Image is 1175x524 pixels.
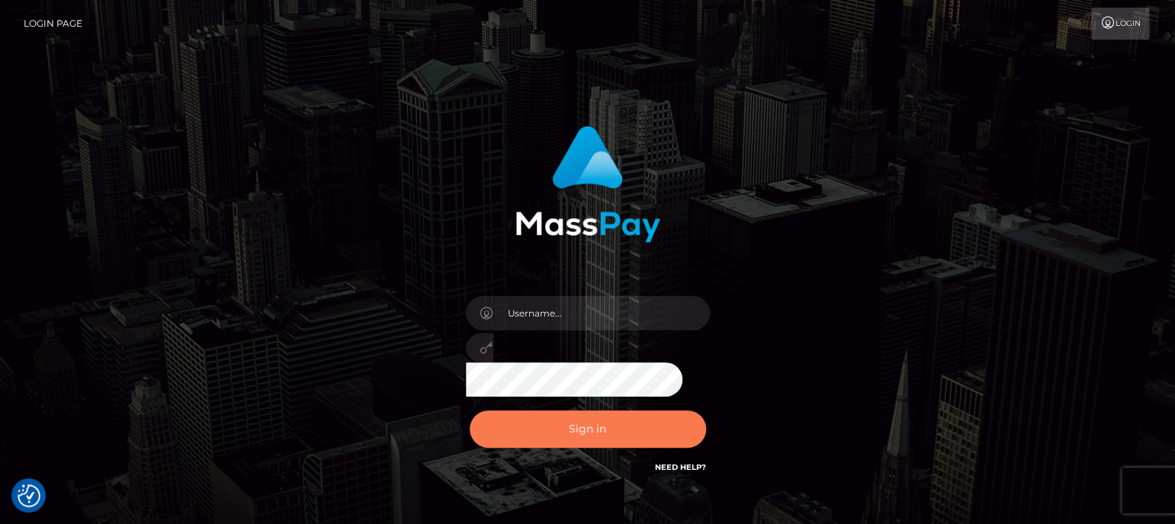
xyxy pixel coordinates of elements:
[470,410,706,448] button: Sign in
[24,8,82,40] a: Login Page
[1091,8,1149,40] a: Login
[655,462,706,472] a: Need Help?
[18,484,40,507] button: Consent Preferences
[493,296,710,330] input: Username...
[18,484,40,507] img: Revisit consent button
[515,126,660,243] img: MassPay Login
